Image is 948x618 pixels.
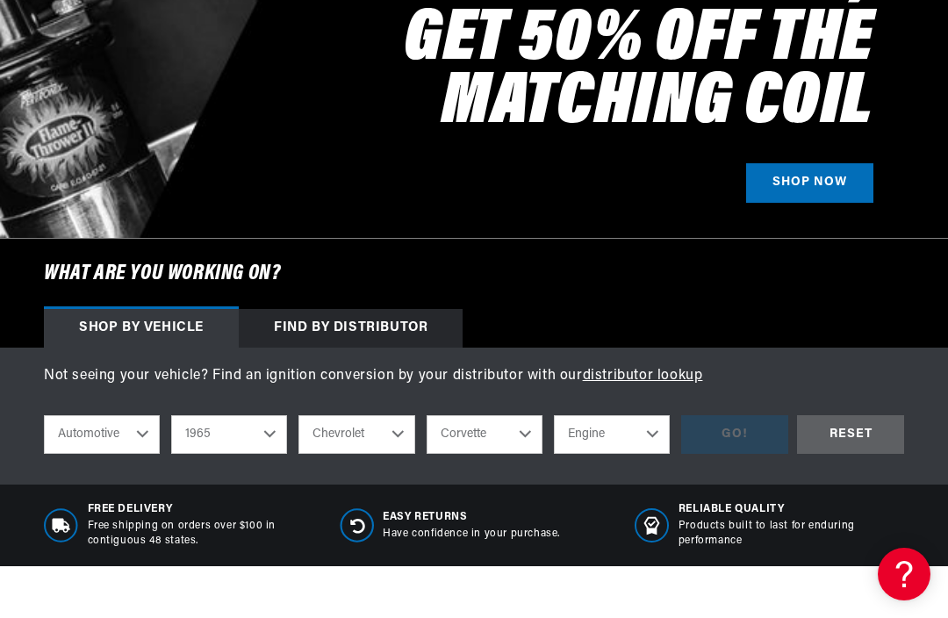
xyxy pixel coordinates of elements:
[88,519,313,549] p: Free shipping on orders over $100 in contiguous 48 states.
[88,502,313,517] span: Free Delivery
[679,519,904,549] p: Products built to last for enduring performance
[44,415,160,454] select: Ride Type
[44,365,904,388] p: Not seeing your vehicle? Find an ignition conversion by your distributor with our
[383,527,560,542] p: Have confidence in your purchase.
[797,415,904,455] div: RESET
[679,502,904,517] span: RELIABLE QUALITY
[298,415,414,454] select: Make
[427,415,542,454] select: Model
[171,415,287,454] select: Year
[583,369,703,383] a: distributor lookup
[554,415,670,454] select: Engine
[239,309,463,348] div: Find by Distributor
[44,309,239,348] div: Shop by vehicle
[383,510,560,525] span: Easy Returns
[746,163,873,203] a: SHOP NOW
